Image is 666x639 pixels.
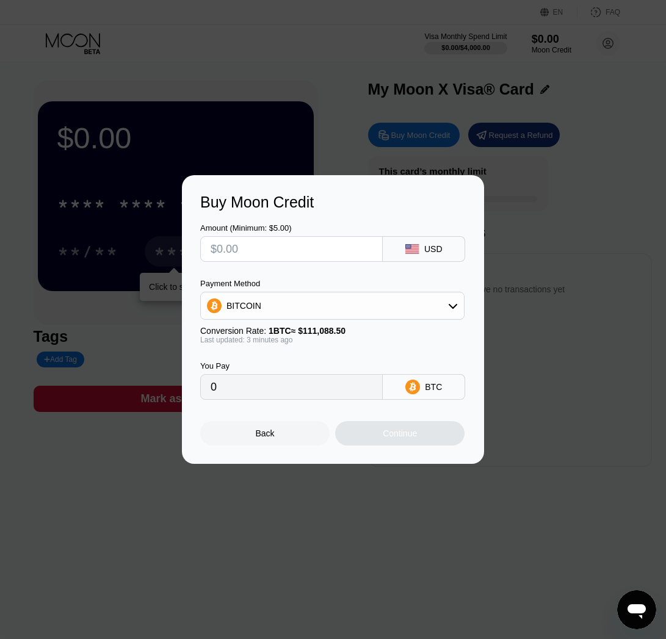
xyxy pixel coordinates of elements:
div: Payment Method [200,279,465,288]
div: You Pay [200,361,383,370]
div: USD [424,244,443,254]
div: Back [256,428,275,438]
iframe: Button to launch messaging window [617,590,656,629]
div: Amount (Minimum: $5.00) [200,223,383,233]
div: Back [200,421,330,446]
div: Buy Moon Credit [200,193,466,211]
div: Last updated: 3 minutes ago [200,336,465,344]
div: BITCOIN [226,301,261,311]
div: Conversion Rate: [200,326,465,336]
input: $0.00 [211,237,372,261]
div: BITCOIN [201,294,464,318]
div: BTC [425,382,442,392]
span: 1 BTC ≈ $111,088.50 [269,326,346,336]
